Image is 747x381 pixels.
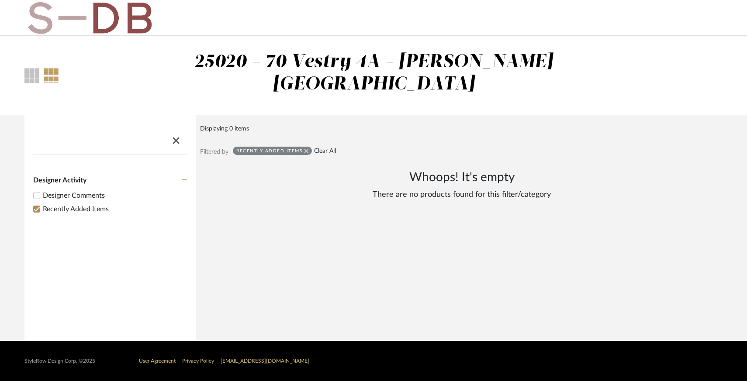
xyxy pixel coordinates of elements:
[167,130,185,148] button: Close
[24,0,155,35] img: b32ebaae-4786-4be9-8124-206f41a110d9.jpg
[314,148,336,155] a: Clear All
[221,358,309,364] a: [EMAIL_ADDRESS][DOMAIN_NAME]
[200,147,228,157] div: Filtered by
[43,204,187,214] div: Recently Added Items
[33,177,86,184] span: Designer Activity
[182,358,214,364] a: Privacy Policy
[200,124,719,134] div: Displaying 0 items
[43,190,187,201] div: Designer Comments
[24,358,95,364] div: StyleRow Design Corp. ©2025
[373,189,551,201] div: There are no products found for this filter/category
[139,358,176,364] a: User Agreement
[236,148,302,154] div: Recently Added Items
[194,53,553,93] div: 25020 - 70 Vestry 4A - [PERSON_NAME][GEOGRAPHIC_DATA]
[409,170,515,185] h3: Whoops! It's empty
